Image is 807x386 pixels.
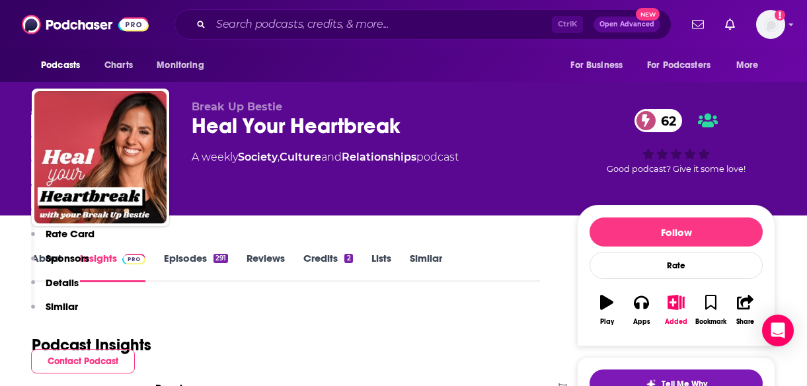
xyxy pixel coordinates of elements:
[599,21,654,28] span: Open Advanced
[96,53,141,78] a: Charts
[775,10,785,20] svg: Add a profile image
[192,149,459,165] div: A weekly podcast
[756,10,785,39] button: Show profile menu
[736,56,759,75] span: More
[634,109,683,132] a: 62
[590,286,624,334] button: Play
[594,17,660,32] button: Open AdvancedNew
[624,286,658,334] button: Apps
[720,13,740,36] a: Show notifications dropdown
[32,53,97,78] button: open menu
[371,252,391,282] a: Lists
[46,276,79,289] p: Details
[590,252,763,279] div: Rate
[280,151,321,163] a: Culture
[648,109,683,132] span: 62
[22,12,149,37] img: Podchaser - Follow, Share and Rate Podcasts
[34,91,167,223] img: Heal Your Heartbreak
[213,254,228,263] div: 291
[164,252,228,282] a: Episodes291
[756,10,785,39] img: User Profile
[238,151,278,163] a: Society
[762,315,794,346] div: Open Intercom Messenger
[736,318,754,326] div: Share
[157,56,204,75] span: Monitoring
[693,286,728,334] button: Bookmark
[321,151,342,163] span: and
[647,56,711,75] span: For Podcasters
[41,56,80,75] span: Podcasts
[31,276,79,301] button: Details
[638,53,730,78] button: open menu
[31,252,89,276] button: Sponsors
[727,53,775,78] button: open menu
[590,217,763,247] button: Follow
[31,349,135,373] button: Contact Podcast
[600,318,614,326] div: Play
[695,318,726,326] div: Bookmark
[104,56,133,75] span: Charts
[728,286,763,334] button: Share
[561,53,639,78] button: open menu
[344,254,352,263] div: 2
[211,14,552,35] input: Search podcasts, credits, & more...
[636,8,660,20] span: New
[607,164,746,174] span: Good podcast? Give it some love!
[342,151,416,163] a: Relationships
[278,151,280,163] span: ,
[303,252,352,282] a: Credits2
[147,53,221,78] button: open menu
[247,252,285,282] a: Reviews
[665,318,687,326] div: Added
[46,300,78,313] p: Similar
[410,252,442,282] a: Similar
[577,100,775,182] div: 62Good podcast? Give it some love!
[192,100,282,113] span: Break Up Bestie
[552,16,583,33] span: Ctrl K
[756,10,785,39] span: Logged in as megcassidy
[46,252,89,264] p: Sponsors
[633,318,650,326] div: Apps
[174,9,672,40] div: Search podcasts, credits, & more...
[659,286,693,334] button: Added
[570,56,623,75] span: For Business
[31,300,78,325] button: Similar
[687,13,709,36] a: Show notifications dropdown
